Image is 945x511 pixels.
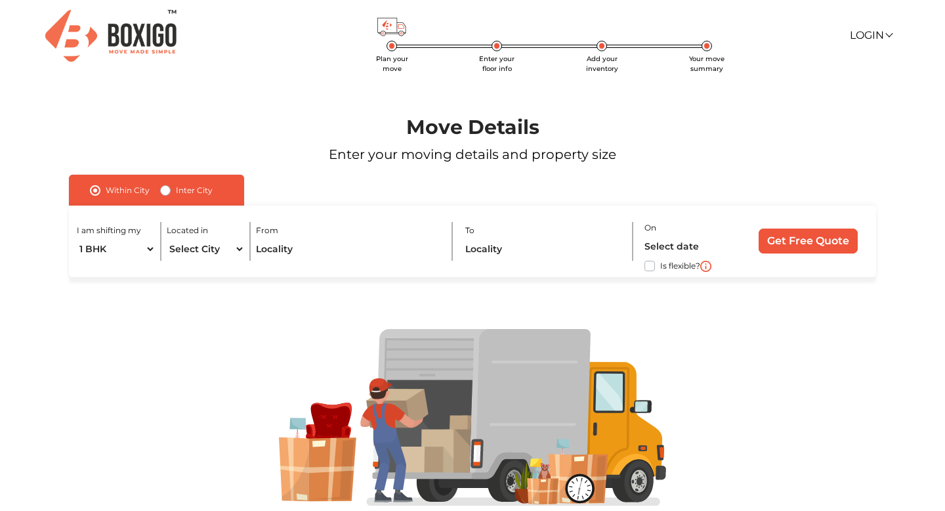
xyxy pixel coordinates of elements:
img: Boxigo [45,10,177,62]
span: Enter your floor info [479,55,514,73]
input: Locality [465,238,623,261]
h1: Move Details [38,116,908,139]
span: Add your inventory [586,55,618,73]
label: Within City [106,183,150,198]
span: Plan your move [376,55,408,73]
input: Select date [644,235,738,258]
span: Your move summary [689,55,724,73]
img: i [700,261,711,272]
label: From [256,225,278,236]
label: On [644,222,656,234]
p: Enter your moving details and property size [38,144,908,164]
label: Inter City [176,183,213,198]
input: Locality [256,238,440,261]
input: Get Free Quote [759,229,858,254]
label: Located in [167,225,208,236]
a: Login [850,29,892,41]
label: Is flexible? [660,258,700,272]
label: To [465,225,474,236]
label: I am shifting my [77,225,141,236]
